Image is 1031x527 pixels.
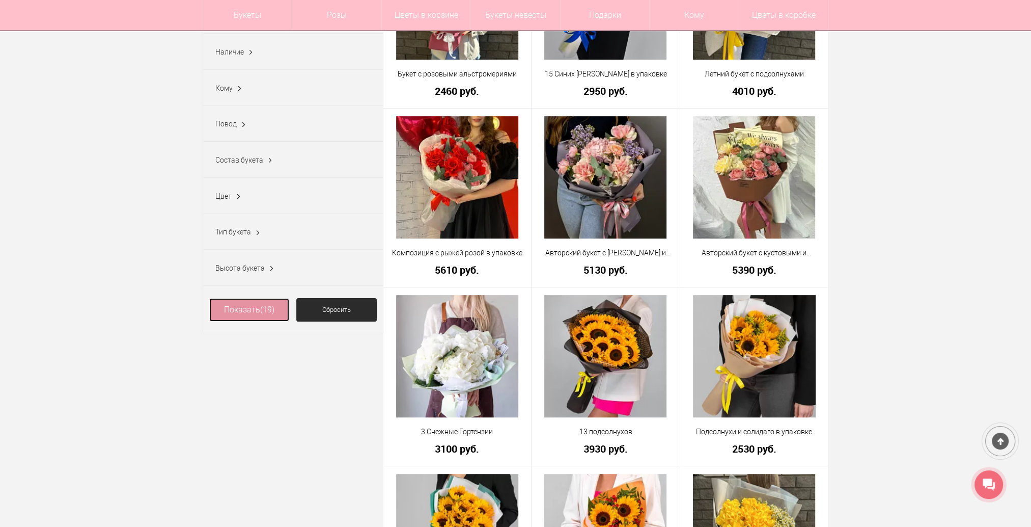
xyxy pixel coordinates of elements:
[215,48,244,56] span: Наличие
[390,443,525,454] a: 3100 руб.
[215,156,263,164] span: Состав букета
[687,248,822,258] a: Авторский букет с кустовыми и пионовидными розами
[538,69,673,80] a: 15 Синих [PERSON_NAME] в упаковке
[544,295,666,417] img: 13 подсолнухов
[693,116,815,239] img: Авторский букет с кустовыми и пионовидными розами
[538,248,673,258] a: Авторский букет с [PERSON_NAME] и [PERSON_NAME]
[693,295,816,417] img: Подсолнухи и солидаго в упаковке
[396,295,518,417] img: 3 Снежные Гортензии
[296,298,377,322] a: Сбросить
[687,265,822,275] a: 5390 руб.
[215,120,237,128] span: Повод
[396,116,518,239] img: Композиция с рыжей розой в упаковке
[390,248,525,258] a: Композиция с рыжей розой в упаковке
[538,443,673,454] a: 3930 руб.
[538,265,673,275] a: 5130 руб.
[687,69,822,80] a: Летний букет с подсолнухами
[390,86,525,96] a: 2460 руб.
[209,298,290,322] a: Показать(19)
[260,305,274,314] span: (19)
[390,69,525,80] a: Букет с розовыми альстромериями
[215,192,232,200] span: Цвет
[544,116,666,239] img: Авторский букет с сиренью и розами
[215,264,265,272] span: Высота букета
[538,427,673,437] a: 13 подсолнухов
[215,84,233,92] span: Кому
[687,86,822,96] a: 4010 руб.
[538,86,673,96] a: 2950 руб.
[215,228,251,236] span: Тип букета
[390,427,525,437] a: 3 Снежные Гортензии
[687,427,822,437] a: Подсолнухи и солидаго в упаковке
[390,265,525,275] a: 5610 руб.
[687,443,822,454] a: 2530 руб.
